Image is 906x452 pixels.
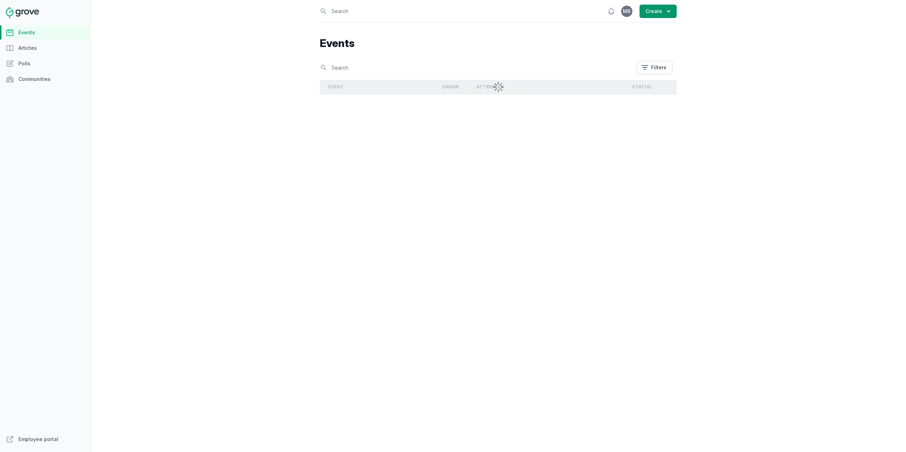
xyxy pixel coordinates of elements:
[640,5,677,18] button: Create
[637,61,672,74] button: Filters
[320,37,677,49] h1: Events
[623,9,631,14] span: MR
[6,7,39,18] img: Grove
[320,61,632,74] input: Search
[621,6,632,17] button: MR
